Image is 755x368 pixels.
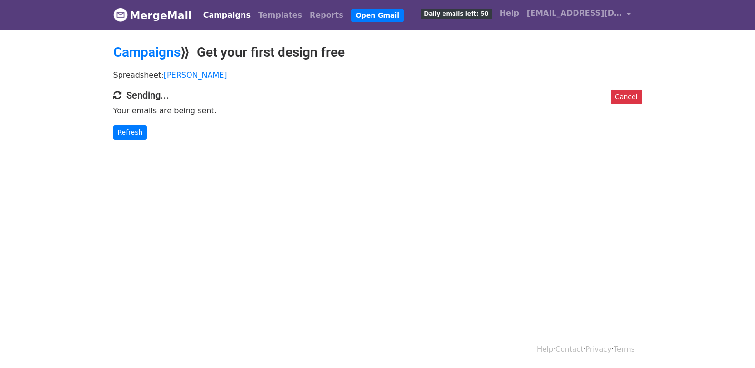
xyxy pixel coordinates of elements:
[113,44,181,60] a: Campaigns
[496,4,523,23] a: Help
[614,345,634,354] a: Terms
[555,345,583,354] a: Contact
[113,8,128,22] img: MergeMail logo
[254,6,306,25] a: Templates
[113,70,642,80] p: Spreadsheet:
[113,90,642,101] h4: Sending...
[113,106,642,116] p: Your emails are being sent.
[585,345,611,354] a: Privacy
[611,90,642,104] a: Cancel
[164,70,227,80] a: [PERSON_NAME]
[523,4,634,26] a: [EMAIL_ADDRESS][DOMAIN_NAME]
[537,345,553,354] a: Help
[527,8,622,19] span: [EMAIL_ADDRESS][DOMAIN_NAME]
[113,5,192,25] a: MergeMail
[200,6,254,25] a: Campaigns
[421,9,492,19] span: Daily emails left: 50
[306,6,347,25] a: Reports
[351,9,404,22] a: Open Gmail
[417,4,495,23] a: Daily emails left: 50
[113,125,147,140] a: Refresh
[113,44,642,60] h2: ⟫ Get your first design free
